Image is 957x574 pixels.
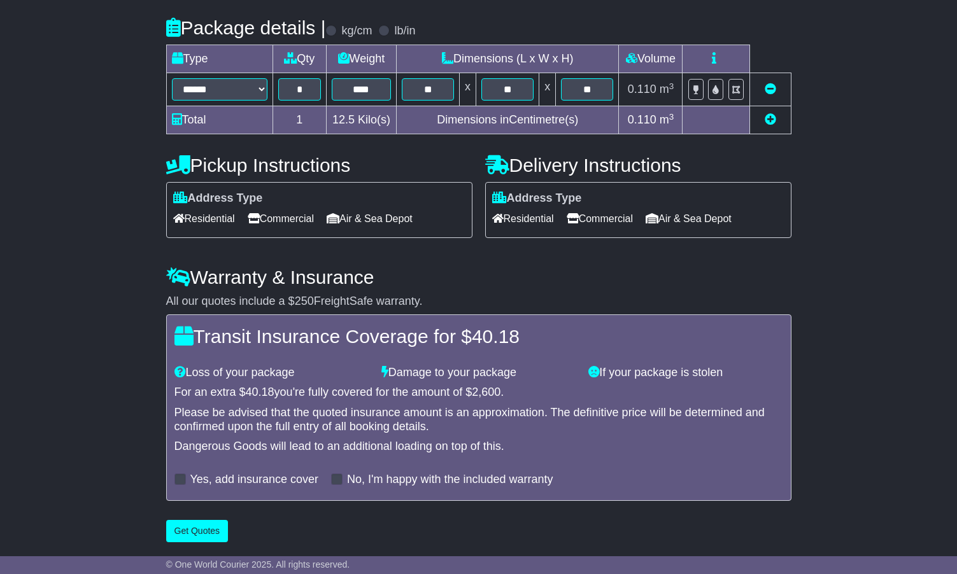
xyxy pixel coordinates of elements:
[174,386,783,400] div: For an extra $ you're fully covered for the amount of $ .
[396,45,619,73] td: Dimensions (L x W x H)
[582,366,789,380] div: If your package is stolen
[660,113,674,126] span: m
[394,24,415,38] label: lb/in
[166,559,350,570] span: © One World Courier 2025. All rights reserved.
[765,83,776,95] a: Remove this item
[166,295,791,309] div: All our quotes include a $ FreightSafe warranty.
[460,73,476,106] td: x
[166,106,273,134] td: Total
[492,209,554,228] span: Residential
[190,473,318,487] label: Yes, add insurance cover
[539,73,556,106] td: x
[567,209,633,228] span: Commercial
[248,209,314,228] span: Commercial
[669,112,674,122] sup: 3
[273,45,326,73] td: Qty
[375,366,582,380] div: Damage to your package
[646,209,732,228] span: Air & Sea Depot
[628,83,656,95] span: 0.110
[628,113,656,126] span: 0.110
[174,326,783,347] h4: Transit Insurance Coverage for $
[619,45,683,73] td: Volume
[174,406,783,433] div: Please be advised that the quoted insurance amount is an approximation. The definitive price will...
[295,295,314,307] span: 250
[485,155,791,176] h4: Delivery Instructions
[472,326,520,347] span: 40.18
[341,24,372,38] label: kg/cm
[173,209,235,228] span: Residential
[166,520,229,542] button: Get Quotes
[166,267,791,288] h4: Warranty & Insurance
[347,473,553,487] label: No, I'm happy with the included warranty
[166,155,472,176] h4: Pickup Instructions
[492,192,582,206] label: Address Type
[660,83,674,95] span: m
[246,386,274,398] span: 40.18
[332,113,355,126] span: 12.5
[168,366,375,380] div: Loss of your package
[669,81,674,91] sup: 3
[326,106,396,134] td: Kilo(s)
[166,45,273,73] td: Type
[173,192,263,206] label: Address Type
[273,106,326,134] td: 1
[327,209,413,228] span: Air & Sea Depot
[174,440,783,454] div: Dangerous Goods will lead to an additional loading on top of this.
[472,386,500,398] span: 2,600
[765,113,776,126] a: Add new item
[166,17,326,38] h4: Package details |
[396,106,619,134] td: Dimensions in Centimetre(s)
[326,45,396,73] td: Weight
